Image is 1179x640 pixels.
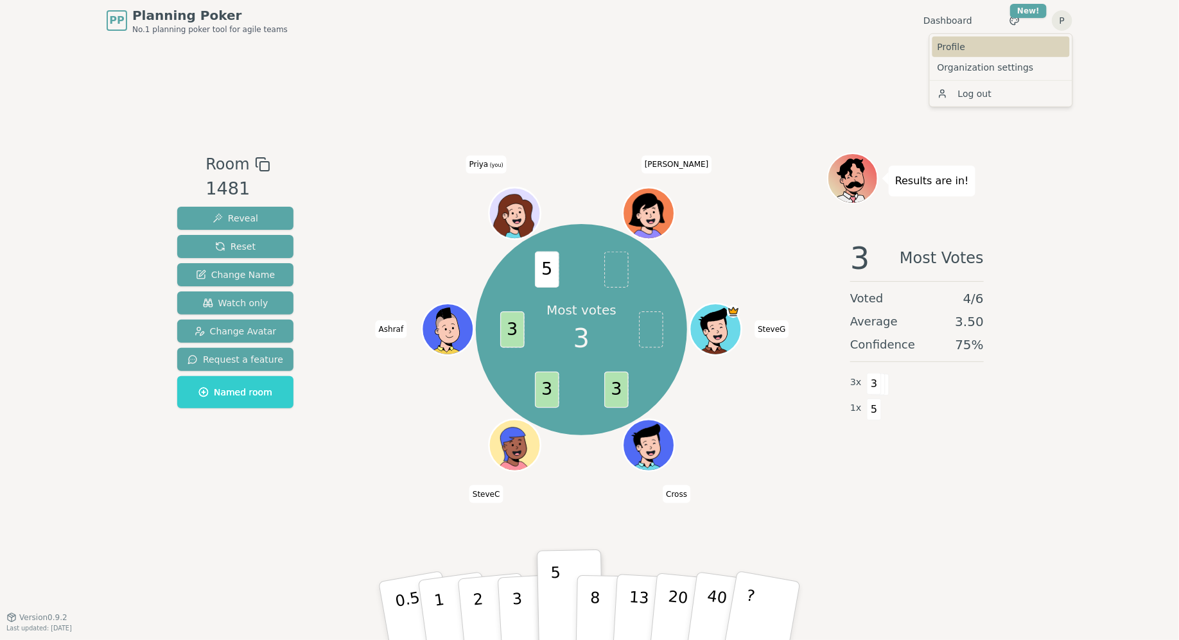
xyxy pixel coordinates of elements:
span: Log out [958,87,991,100]
a: Profile [932,37,1070,57]
p: 5 [551,564,562,633]
a: Organization settings [932,57,1070,78]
